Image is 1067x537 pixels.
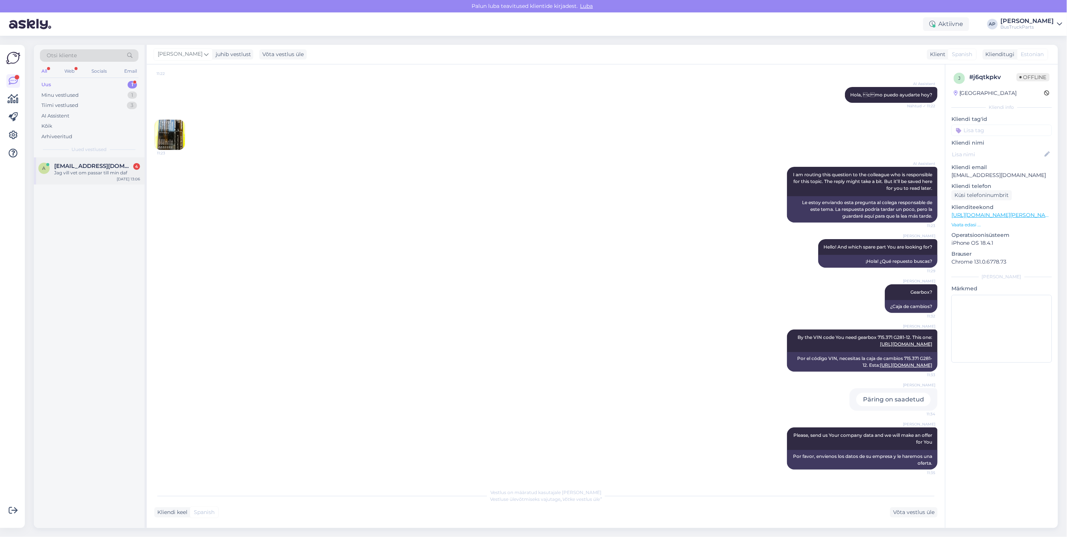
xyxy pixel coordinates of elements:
[41,133,72,140] div: Arhiveeritud
[127,102,137,109] div: 3
[41,122,52,130] div: Kõik
[951,125,1052,136] input: Lisa tag
[958,75,960,81] span: j
[823,244,932,250] span: Hello! And which spare part You are looking for?
[907,313,935,319] span: 11:32
[787,450,938,470] div: Por favor, envíenos los datos de su empresa y le haremos una oferta.
[907,470,935,476] span: 11:35
[72,146,107,153] span: Uued vestlused
[951,250,1052,258] p: Brauser
[951,115,1052,123] p: Kliendi tag'id
[793,172,933,191] span: I am routing this question to the colleague who is responsible for this topic. The reply might ta...
[903,421,935,427] span: [PERSON_NAME]
[63,66,76,76] div: Web
[793,432,933,445] span: Please, send us Your company data and we will make an offer for You
[1001,18,1054,24] div: [PERSON_NAME]
[951,104,1052,111] div: Kliendi info
[47,52,77,59] span: Otsi kliente
[903,382,935,388] span: [PERSON_NAME]
[885,300,938,313] div: ¿Caja de cambios?
[907,81,935,87] span: AI Assistent
[951,231,1052,239] p: Operatsioonisüsteem
[41,92,79,99] div: Minu vestlused
[560,496,602,502] i: „Võtke vestlus üle”
[951,285,1052,293] p: Märkmed
[490,496,602,502] span: Vestluse ülevõtmiseks vajutage
[41,102,78,109] div: Tiimi vestlused
[951,221,1052,228] p: Vaata edasi ...
[951,203,1052,211] p: Klienditeekond
[54,163,132,169] span: ady.iordake@gmail.com
[951,190,1012,200] div: Küsi telefoninumbrit
[578,3,595,9] span: Luba
[158,50,202,58] span: [PERSON_NAME]
[890,507,938,517] div: Võta vestlus üle
[54,169,140,176] div: Jag vill vet om passar till min daf
[907,411,935,417] span: 11:34
[259,49,307,59] div: Võta vestlus üle
[907,223,935,229] span: 11:23
[903,233,935,239] span: [PERSON_NAME]
[880,362,932,368] a: [URL][DOMAIN_NAME]
[951,139,1052,147] p: Kliendi nimi
[983,50,1015,58] div: Klienditugi
[907,103,935,109] span: Nähtud ✓ 11:22
[970,73,1017,82] div: # j6qtkpkv
[951,258,1052,266] p: Chrome 131.0.6778.73
[194,508,215,516] span: Spanish
[787,352,938,372] div: Por el código VIN, necesitas la caja de cambios 715.371 G281-12. Esta:
[880,341,932,347] a: [URL][DOMAIN_NAME]
[1001,24,1054,30] div: BusTruckParts
[490,490,601,495] span: Vestlus on määratud kasutajale [PERSON_NAME]
[903,278,935,284] span: [PERSON_NAME]
[123,66,139,76] div: Email
[951,182,1052,190] p: Kliendi telefon
[6,51,20,65] img: Askly Logo
[128,81,137,88] div: 1
[856,393,931,406] div: Päring on saadetud
[128,92,137,99] div: 1
[117,176,140,182] div: [DATE] 13:06
[798,334,932,347] span: By the VIN code You need gearbox 715.371 G281-12. This one:
[903,323,935,329] span: [PERSON_NAME]
[1021,50,1044,58] span: Estonian
[951,171,1052,179] p: [EMAIL_ADDRESS][DOMAIN_NAME]
[1017,73,1050,81] span: Offline
[952,150,1043,159] input: Lisa nimi
[907,161,935,166] span: AI Assistent
[951,163,1052,171] p: Kliendi email
[818,255,938,268] div: ¡Hola! ¿Qué repuesto buscas?
[951,212,1055,218] a: [URL][DOMAIN_NAME][PERSON_NAME]
[951,239,1052,247] p: iPhone OS 18.4.1
[907,268,935,274] span: 11:29
[952,50,973,58] span: Spanish
[133,163,140,170] div: 4
[41,112,69,120] div: AI Assistent
[40,66,49,76] div: All
[213,50,251,58] div: juhib vestlust
[157,71,185,76] span: 11:22
[927,50,945,58] div: Klient
[907,372,935,378] span: 11:33
[910,289,932,295] span: Gearbox?
[951,273,1052,280] div: [PERSON_NAME]
[155,120,185,150] img: Attachment
[43,165,46,171] span: a
[90,66,108,76] div: Socials
[923,17,969,31] div: Aktiivne
[154,508,187,516] div: Kliendi keel
[1001,18,1062,30] a: [PERSON_NAME]BusTruckParts
[787,196,938,223] div: Le estoy enviando esta pregunta al colega responsable de este tema. La respuesta podría tardar un...
[41,81,51,88] div: Uus
[850,92,932,98] span: Hola, cmo puedo ayudarte hoy?
[954,89,1017,97] div: [GEOGRAPHIC_DATA]
[157,150,185,156] span: 11:23
[987,19,998,29] div: AP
